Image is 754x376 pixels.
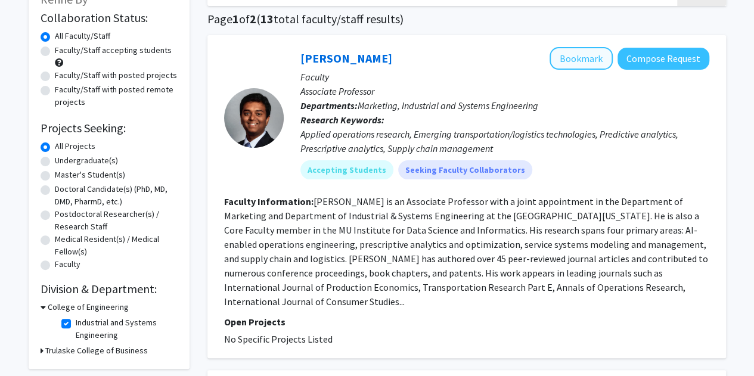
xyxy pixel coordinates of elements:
[358,100,538,111] span: Marketing, Industrial and Systems Engineering
[207,12,726,26] h1: Page of ( total faculty/staff results)
[55,140,95,153] label: All Projects
[9,322,51,367] iframe: Chat
[300,160,393,179] mat-chip: Accepting Students
[55,183,178,208] label: Doctoral Candidate(s) (PhD, MD, DMD, PharmD, etc.)
[250,11,256,26] span: 2
[300,51,392,66] a: [PERSON_NAME]
[48,301,129,313] h3: College of Engineering
[45,344,148,357] h3: Trulaske College of Business
[41,11,178,25] h2: Collaboration Status:
[224,195,708,307] fg-read-more: [PERSON_NAME] is an Associate Professor with a joint appointment in the Department of Marketing a...
[224,195,314,207] b: Faculty Information:
[398,160,532,179] mat-chip: Seeking Faculty Collaborators
[224,333,333,345] span: No Specific Projects Listed
[76,316,175,341] label: Industrial and Systems Engineering
[41,121,178,135] h2: Projects Seeking:
[55,169,125,181] label: Master's Student(s)
[55,83,178,108] label: Faculty/Staff with posted remote projects
[55,30,110,42] label: All Faculty/Staff
[55,233,178,258] label: Medical Resident(s) / Medical Fellow(s)
[55,44,172,57] label: Faculty/Staff accepting students
[300,70,709,84] p: Faculty
[260,11,274,26] span: 13
[55,69,177,82] label: Faculty/Staff with posted projects
[55,208,178,233] label: Postdoctoral Researcher(s) / Research Staff
[550,47,613,70] button: Add Sharan Srinivas to Bookmarks
[300,114,384,126] b: Research Keywords:
[232,11,239,26] span: 1
[300,84,709,98] p: Associate Professor
[55,154,118,167] label: Undergraduate(s)
[618,48,709,70] button: Compose Request to Sharan Srinivas
[300,100,358,111] b: Departments:
[41,282,178,296] h2: Division & Department:
[55,258,80,271] label: Faculty
[300,127,709,156] div: Applied operations research, Emerging transportation/logistics technologies, Predictive analytics...
[224,315,709,329] p: Open Projects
